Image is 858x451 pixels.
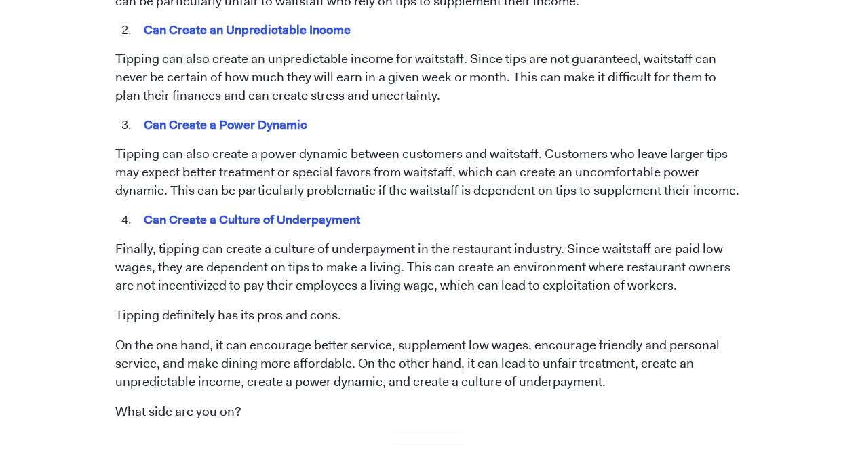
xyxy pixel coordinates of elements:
[141,115,309,136] mark: Can Create a Power Dynamic
[115,50,743,105] p: Tipping can also create an unpredictable income for waitstaff. Since tips are not guaranteed, wai...
[115,240,743,295] p: Finally, tipping can create a culture of underpayment in the restaurant industry. Since waitstaff...
[115,145,743,200] p: Tipping can also create a power dynamic between customers and waitstaff. Customers who leave larg...
[115,307,743,325] p: Tipping definitely has its pros and cons.
[115,336,743,391] p: On the one hand, it can encourage better service, supplement low wages, encourage friendly and pe...
[141,210,362,231] mark: Can Create a Culture of Underpayment
[141,20,353,41] mark: Can Create an Unpredictable Income
[115,403,743,421] p: What side are you on?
